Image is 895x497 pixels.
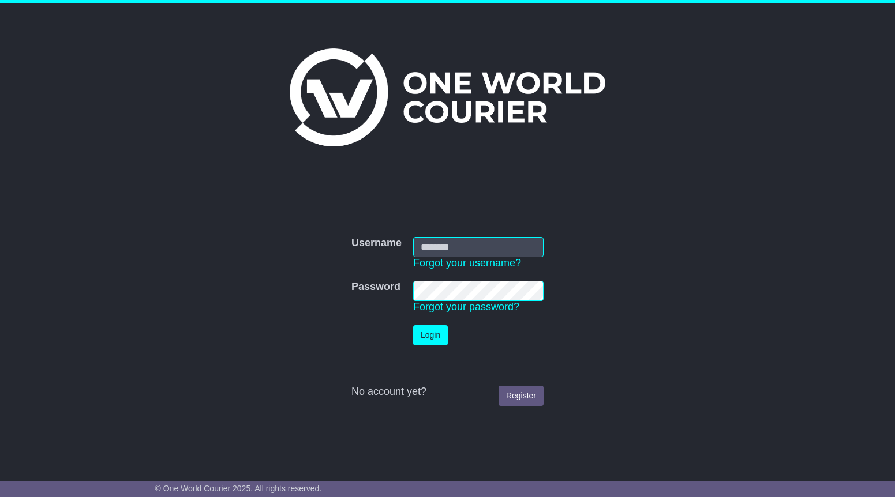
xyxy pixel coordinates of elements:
[351,281,400,293] label: Password
[155,484,322,493] span: © One World Courier 2025. All rights reserved.
[413,301,519,312] a: Forgot your password?
[413,257,521,269] a: Forgot your username?
[351,237,402,250] label: Username
[413,325,448,345] button: Login
[499,386,544,406] a: Register
[290,48,605,146] img: One World
[351,386,544,398] div: No account yet?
